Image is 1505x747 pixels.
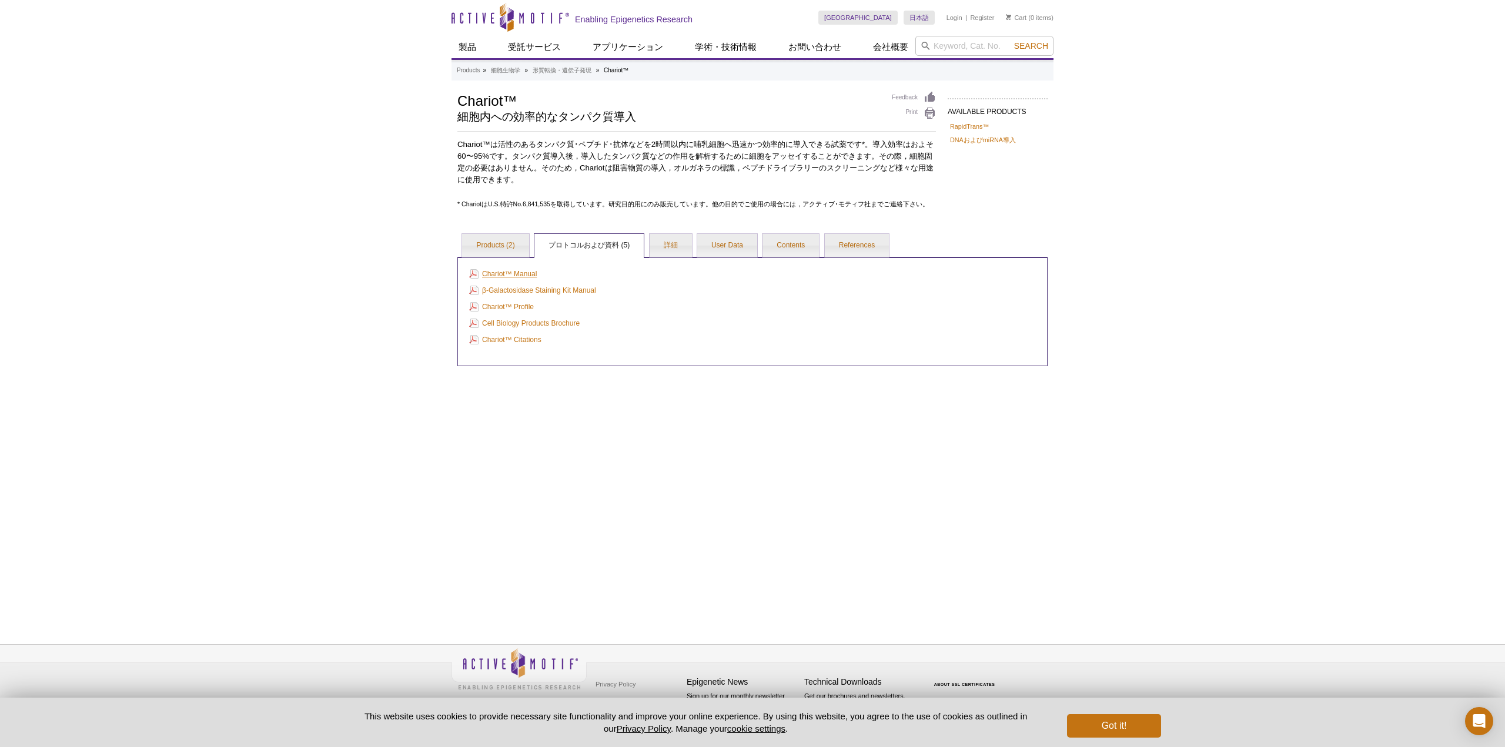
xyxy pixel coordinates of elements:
h2: Enabling Epigenetics Research [575,14,693,25]
a: 会社概要 [866,36,915,58]
img: Your Cart [1006,14,1011,20]
a: Privacy Policy [593,675,638,693]
a: Cart [1006,14,1026,22]
h4: Technical Downloads [804,677,916,687]
a: References [825,234,889,257]
a: Login [947,14,962,22]
a: 細胞生物学 [491,65,520,76]
h4: Epigenetic News [687,677,798,687]
a: Contents [762,234,819,257]
h2: AVAILABLE PRODUCTS [948,98,1048,119]
a: DNAおよびmiRNA導入 [950,135,1016,145]
p: This website uses cookies to provide necessary site functionality and improve your online experie... [344,710,1048,735]
span: Search [1014,41,1048,51]
li: » [525,67,529,73]
table: Click to Verify - This site chose Symantec SSL for secure e-commerce and confidential communicati... [922,665,1010,691]
a: 学術・技術情報 [688,36,764,58]
li: Chariot™ [604,67,628,73]
a: RapidTrans™ [950,121,989,132]
a: 受託サービス [501,36,568,58]
a: アプリケーション [586,36,670,58]
img: Active Motif, [451,645,587,692]
a: β-Galactosidase Staining Kit Manual [469,284,596,297]
a: User Data [697,234,757,257]
a: Feedback [892,91,936,104]
span: * ChariotはU.S.特許No.6,841,535を取得しています。研究目的用にのみ販売しています。他の目的でご使用の場合には，アクティブ･モティフ社までご連絡下さい。 [457,200,929,207]
a: お問い合わせ [781,36,848,58]
div: Open Intercom Messenger [1465,707,1493,735]
button: Search [1011,41,1052,51]
button: cookie settings [727,723,785,733]
li: » [483,67,486,73]
a: プロトコルおよび資料 (5) [534,234,644,257]
a: Register [970,14,994,22]
h2: 細胞内への効率的なタンパク質導入 [457,112,880,122]
input: Keyword, Cat. No. [915,36,1053,56]
a: Chariot™ Manual [469,267,537,280]
a: Products (2) [462,234,529,257]
a: Chariot™ Profile [469,300,534,313]
a: Products [457,65,480,76]
a: ABOUT SSL CERTIFICATES [934,682,995,686]
li: » [596,67,600,73]
button: Got it! [1067,714,1161,738]
a: 詳細 [650,234,692,257]
p: Sign up for our monthly newsletter highlighting recent publications in the field of epigenetics. [687,691,798,731]
a: 形質転換・遺伝子発現 [533,65,591,76]
a: Chariot™ Citations [469,333,541,346]
a: [GEOGRAPHIC_DATA] [818,11,898,25]
li: | [965,11,967,25]
a: Terms & Conditions [593,693,654,711]
a: 日本語 [904,11,935,25]
p: Get our brochures and newsletters, or request them by mail. [804,691,916,721]
a: 製品 [451,36,483,58]
a: Print [892,107,936,120]
p: Chariot™は活性のあるタンパク質･ペプチド･抗体などを2時間以内に哺乳細胞へ迅速かつ効率的に導入できる試薬です*。導入効率はおよそ60〜95%です。タンパク質導入後，導入したタンパク質など... [457,139,936,186]
a: Privacy Policy [617,723,671,733]
h1: Chariot™ [457,91,880,109]
a: Cell Biology Products Brochure [469,317,580,330]
li: (0 items) [1006,11,1053,25]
